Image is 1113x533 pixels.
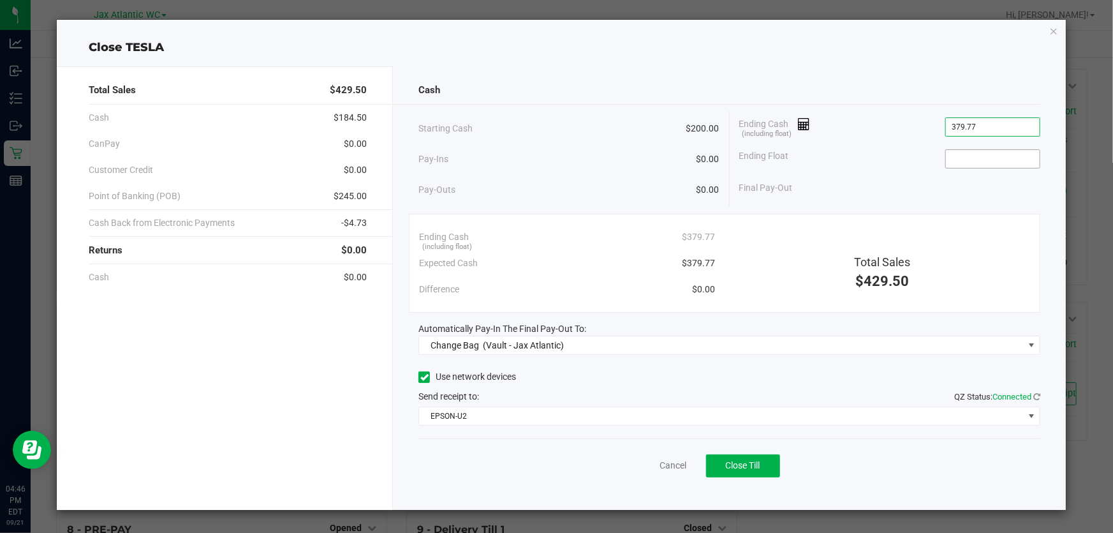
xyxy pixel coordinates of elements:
span: Cash [89,111,109,124]
button: Close Till [706,454,780,477]
span: $200.00 [686,122,719,135]
span: Total Sales [89,83,136,98]
span: Starting Cash [418,122,473,135]
span: $0.00 [344,271,367,284]
span: EPSON-U2 [419,407,1024,425]
span: $0.00 [697,153,719,166]
span: Cash [89,271,109,284]
span: Change Bag [431,340,479,350]
span: Cash Back from Electronic Payments [89,216,235,230]
span: $0.00 [697,183,719,197]
span: Point of Banking (POB) [89,190,181,203]
span: $0.00 [344,163,367,177]
span: Difference [419,283,459,296]
span: $0.00 [692,283,715,296]
span: $429.50 [330,83,367,98]
span: (including float) [422,242,472,253]
span: $0.00 [344,137,367,151]
label: Use network devices [418,370,516,384]
span: $379.77 [682,230,715,244]
span: (Vault - Jax Atlantic) [483,340,564,350]
span: $245.00 [334,190,367,203]
div: Returns [89,237,367,264]
span: Total Sales [854,255,910,269]
span: Customer Credit [89,163,153,177]
span: Pay-Ins [418,153,448,166]
span: Automatically Pay-In The Final Pay-Out To: [418,324,586,334]
span: Cash [418,83,440,98]
span: $0.00 [341,243,367,258]
span: Expected Cash [419,257,478,270]
span: Connected [992,392,1031,402]
span: -$4.73 [341,216,367,230]
span: Final Pay-Out [739,181,793,195]
span: (including float) [742,129,792,140]
span: Pay-Outs [418,183,455,197]
span: Ending Cash [419,230,469,244]
a: Cancel [660,459,687,472]
span: $184.50 [334,111,367,124]
span: CanPay [89,137,120,151]
span: Ending Float [739,149,789,169]
span: $429.50 [855,273,909,289]
div: Close TESLA [57,39,1066,56]
span: $379.77 [682,257,715,270]
iframe: Resource center [13,431,51,469]
span: Send receipt to: [418,391,479,402]
span: Close Till [726,460,760,470]
span: QZ Status: [954,392,1040,402]
span: Ending Cash [739,117,811,137]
